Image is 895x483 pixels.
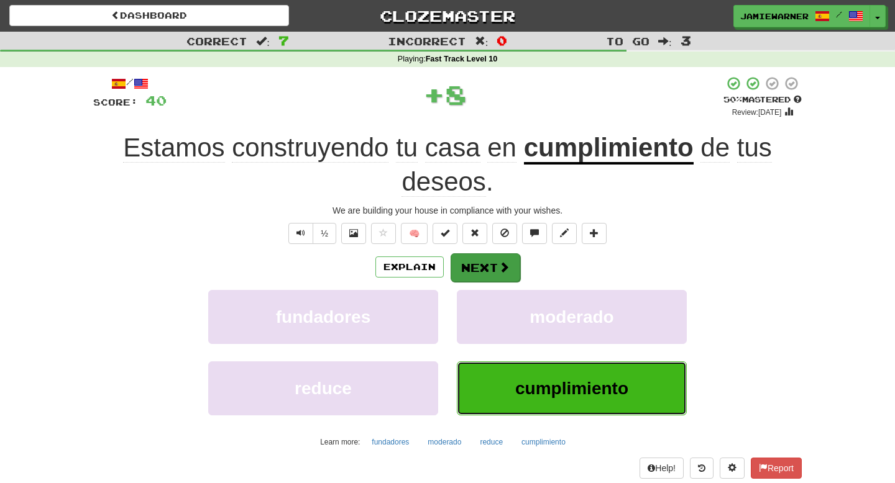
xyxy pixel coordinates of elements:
[308,5,587,27] a: Clozemaster
[208,361,438,415] button: reduce
[497,33,507,48] span: 0
[341,223,366,244] button: Show image (alt+x)
[208,290,438,344] button: fundadores
[473,433,510,451] button: reduce
[700,133,730,163] span: de
[457,361,687,415] button: cumplimiento
[487,133,516,163] span: en
[388,35,466,47] span: Incorrect
[421,433,468,451] button: moderado
[365,433,416,451] button: fundadores
[402,167,485,197] span: deseos
[690,458,714,479] button: Round history (alt+y)
[552,223,577,244] button: Edit sentence (alt+d)
[93,97,138,107] span: Score:
[278,33,289,48] span: 7
[93,204,802,217] div: We are building your house in compliance with your wishes.
[751,458,802,479] button: Report
[475,36,489,47] span: :
[256,36,270,47] span: :
[732,108,782,117] small: Review: [DATE]
[371,223,396,244] button: Favorite sentence (alt+f)
[445,79,467,110] span: 8
[640,458,684,479] button: Help!
[276,307,370,327] span: fundadores
[402,133,771,197] span: .
[186,35,247,47] span: Correct
[123,133,224,163] span: Estamos
[733,5,870,27] a: jamiewarner /
[320,438,360,446] small: Learn more:
[737,133,772,163] span: tus
[606,35,649,47] span: To go
[515,433,572,451] button: cumplimiento
[723,94,742,104] span: 50 %
[93,76,167,91] div: /
[457,290,687,344] button: moderado
[433,223,457,244] button: Set this sentence to 100% Mastered (alt+m)
[232,133,388,163] span: construyendo
[145,93,167,108] span: 40
[462,223,487,244] button: Reset to 0% Mastered (alt+r)
[375,256,444,278] button: Explain
[286,223,336,244] div: Text-to-speech controls
[9,5,289,26] a: Dashboard
[658,36,672,47] span: :
[396,133,418,163] span: tu
[451,253,520,282] button: Next
[313,223,336,244] button: ½
[492,223,517,244] button: Ignore sentence (alt+i)
[522,223,547,244] button: Discuss sentence (alt+u)
[524,133,694,165] u: cumplimiento
[425,133,480,163] span: casa
[530,307,613,327] span: moderado
[723,94,802,106] div: Mastered
[288,223,313,244] button: Play sentence audio (ctl+space)
[295,379,352,398] span: reduce
[836,10,842,19] span: /
[426,55,498,63] strong: Fast Track Level 10
[740,11,809,22] span: jamiewarner
[515,379,628,398] span: cumplimiento
[582,223,607,244] button: Add to collection (alt+a)
[423,76,445,113] span: +
[681,33,691,48] span: 3
[401,223,428,244] button: 🧠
